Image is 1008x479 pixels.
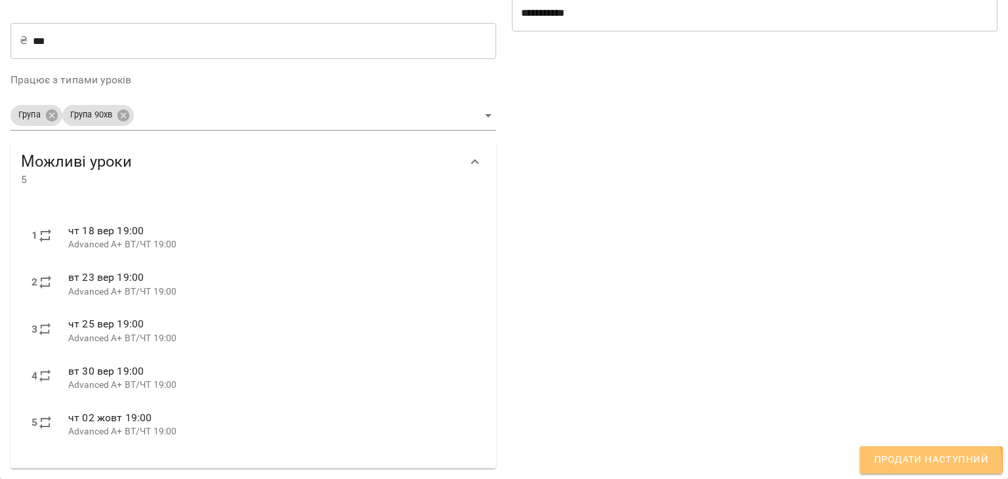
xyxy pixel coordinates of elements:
span: вт 23 вер 19:00 [68,271,144,283]
label: 3 [31,322,37,337]
div: Група 90хв [62,105,134,126]
label: Працює з типами уроків [10,75,496,85]
label: 5 [31,415,37,430]
label: 1 [31,228,37,243]
button: Продати наступний [860,446,1003,474]
p: Advanced A+ BT/ЧТ 19:00 [68,285,475,299]
p: ₴ [20,33,28,49]
button: Show more [459,146,491,178]
label: 4 [31,368,37,384]
div: Група [10,105,62,126]
p: Advanced A+ BT/ЧТ 19:00 [68,332,475,345]
span: Група 90хв [62,109,120,121]
p: Advanced A+ BT/ЧТ 19:00 [68,238,475,251]
p: Advanced A+ BT/ЧТ 19:00 [68,425,475,438]
p: Advanced A+ BT/ЧТ 19:00 [68,379,475,392]
span: Група [10,109,49,121]
span: 5 [21,172,459,188]
label: 2 [31,274,37,290]
span: Продати наступний [874,451,988,469]
span: Можливі уроки [21,152,459,172]
div: ГрупаГрупа 90хв [10,101,496,131]
span: вт 30 вер 19:00 [68,365,144,377]
span: чт 18 вер 19:00 [68,224,144,237]
span: чт 25 вер 19:00 [68,318,144,330]
span: чт 02 жовт 19:00 [68,411,152,424]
